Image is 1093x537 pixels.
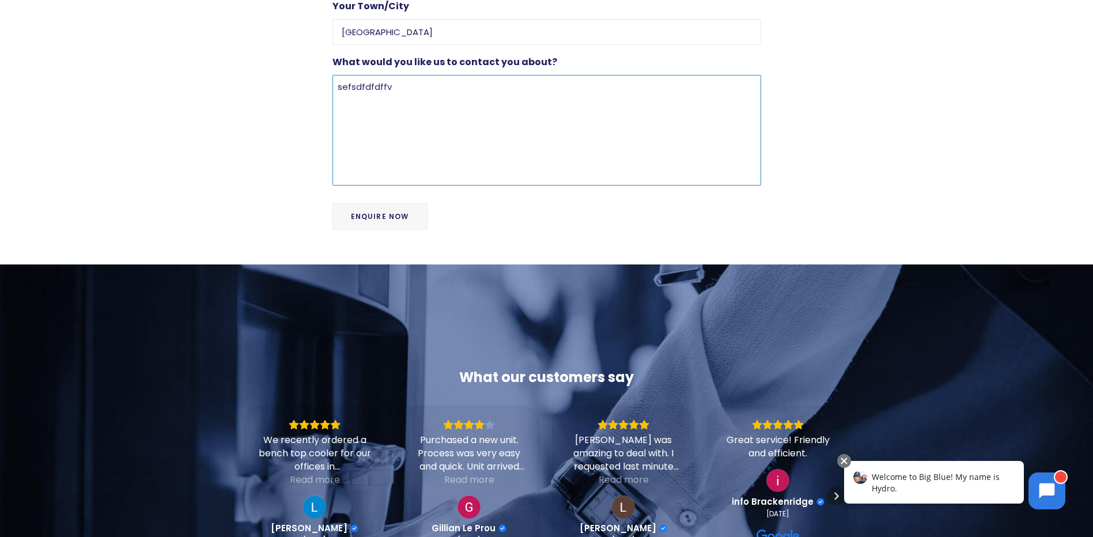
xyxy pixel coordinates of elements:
[732,497,814,507] span: info Brackenridge
[566,433,680,473] div: [PERSON_NAME] was amazing to deal with. I requested last minute for a short term hire (2 days) an...
[271,523,347,534] span: [PERSON_NAME]
[732,497,825,507] a: Review by info Brackenridge
[766,509,789,519] div: [DATE]
[721,419,835,430] div: Rating: 5.0 out of 5
[457,496,481,519] img: Gillian Le Prou
[599,473,649,486] div: Read more
[580,523,656,534] span: [PERSON_NAME]
[303,496,326,519] img: Luke Mitchell
[566,419,680,430] div: Rating: 5.0 out of 5
[827,487,845,505] div: Next
[766,469,789,492] a: View on Google
[580,523,667,534] a: Review by Lily Stevenson
[303,496,326,519] a: View on Google
[243,368,849,387] div: What our customers say
[432,523,506,534] a: Review by Gillian Le Prou
[248,487,266,505] div: Previous
[412,433,526,473] div: Purchased a new unit. Process was very easy and quick. Unit arrived very quickly. Only problem wa...
[271,523,358,534] a: Review by Luke Mitchell
[498,524,506,532] div: Verified Customer
[659,524,667,532] div: Verified Customer
[258,419,372,430] div: Rating: 5.0 out of 5
[721,433,835,460] div: Great service! Friendly and efficient.
[432,523,496,534] span: Gillian Le Prou
[457,496,481,519] a: View on Google
[258,433,372,473] div: We recently ordered a bench top cooler for our offices in [GEOGRAPHIC_DATA]. The process was so s...
[332,203,428,230] input: Enquire Now
[612,496,635,519] img: Lily Stevenson
[332,54,557,70] label: What would you like us to contact you about?
[612,496,635,519] a: View on Google
[412,419,526,430] div: Rating: 4.0 out of 5
[816,498,825,506] div: Verified Customer
[350,524,358,532] div: Verified Customer
[766,469,789,492] img: info Brackenridge
[290,473,340,486] div: Read more
[444,473,494,486] div: Read more
[832,452,1077,521] iframe: Chatbot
